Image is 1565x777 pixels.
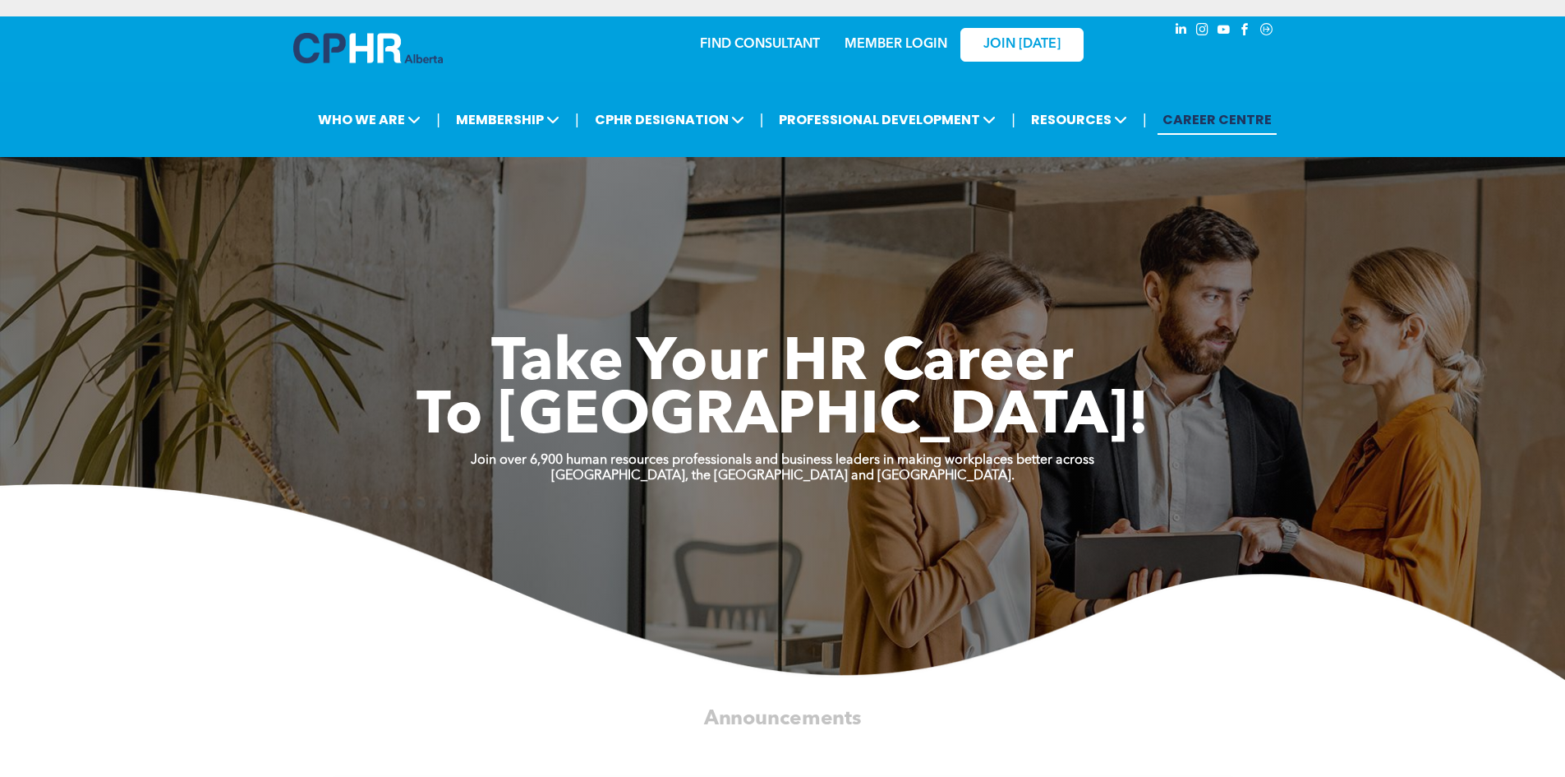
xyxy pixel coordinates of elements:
a: linkedin [1172,21,1190,43]
li: | [575,103,579,136]
a: Social network [1258,21,1276,43]
a: JOIN [DATE] [960,28,1084,62]
li: | [1143,103,1147,136]
a: FIND CONSULTANT [700,38,820,51]
li: | [1011,103,1015,136]
strong: [GEOGRAPHIC_DATA], the [GEOGRAPHIC_DATA] and [GEOGRAPHIC_DATA]. [551,469,1015,483]
span: To [GEOGRAPHIC_DATA]! [417,388,1149,447]
a: MEMBER LOGIN [845,38,947,51]
span: Take Your HR Career [491,335,1074,394]
span: Announcements [704,709,862,728]
img: A blue and white logo for cp alberta [293,33,443,63]
span: RESOURCES [1026,104,1132,135]
li: | [760,103,764,136]
span: MEMBERSHIP [451,104,564,135]
strong: Join over 6,900 human resources professionals and business leaders in making workplaces better ac... [471,454,1094,467]
a: youtube [1215,21,1233,43]
a: instagram [1194,21,1212,43]
li: | [436,103,440,136]
a: facebook [1236,21,1254,43]
span: JOIN [DATE] [983,37,1061,53]
span: CPHR DESIGNATION [590,104,749,135]
span: PROFESSIONAL DEVELOPMENT [774,104,1001,135]
a: CAREER CENTRE [1158,104,1277,135]
span: WHO WE ARE [313,104,426,135]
